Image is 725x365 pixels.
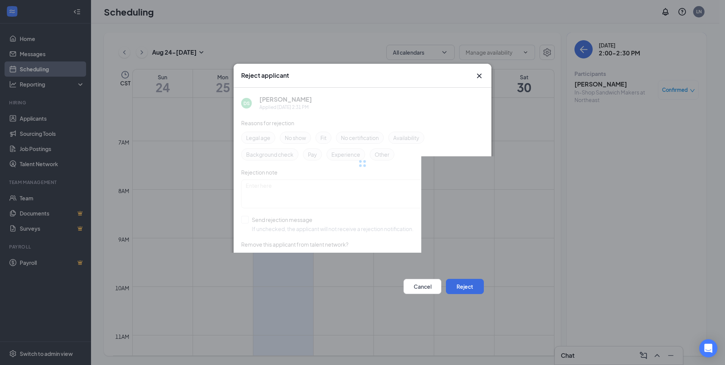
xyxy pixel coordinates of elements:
button: Close [475,71,484,80]
button: Cancel [403,279,441,294]
h3: Reject applicant [241,71,289,80]
div: Open Intercom Messenger [699,339,717,357]
svg: Cross [475,71,484,80]
button: Reject [446,279,484,294]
